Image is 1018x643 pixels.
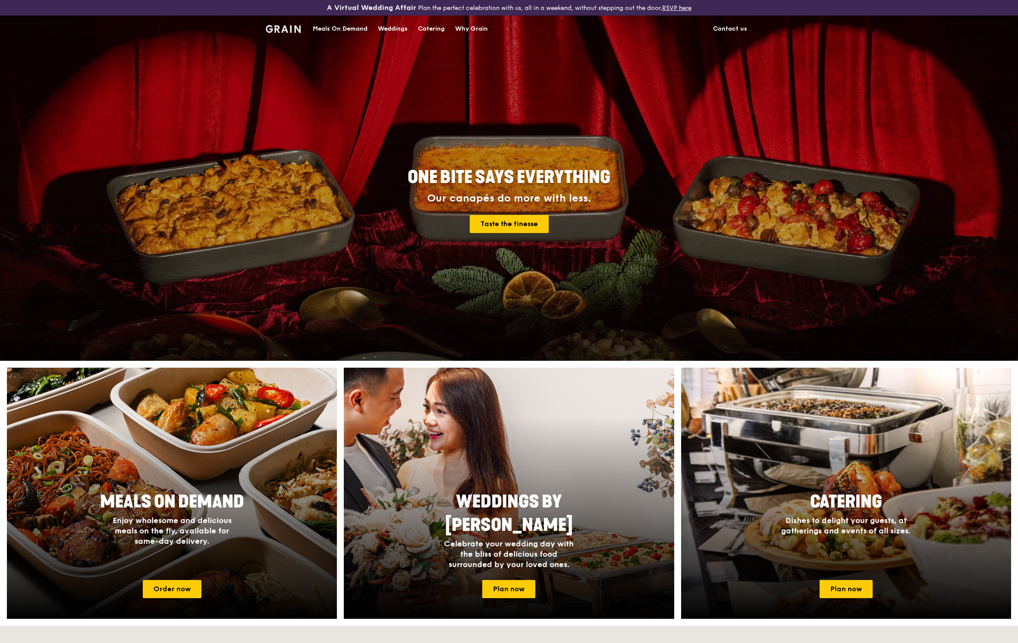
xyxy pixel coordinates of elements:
img: catering-card.e1cfaf3e.jpg [681,368,1011,619]
div: Catering [418,16,445,42]
span: Weddings by [PERSON_NAME] [445,492,573,536]
div: Weddings [378,16,408,42]
a: Weddings by [PERSON_NAME]Celebrate your wedding day with the bliss of delicious food surrounded b... [344,368,674,619]
img: Grain [266,25,301,33]
a: Plan now [482,580,535,598]
img: weddings-card.4f3003b8.jpg [344,368,674,619]
a: Contact us [708,16,752,42]
span: Meals On Demand [100,492,244,512]
a: Meals On DemandEnjoy wholesome and delicious meals on the fly, available for same-day delivery.Or... [7,368,337,619]
h3: A Virtual Wedding Affair [327,3,416,12]
span: Enjoy wholesome and delicious meals on the fly, available for same-day delivery. [113,516,232,546]
span: ONE BITE SAYS EVERYTHING [408,167,610,188]
a: Taste the finesse [470,215,549,233]
div: Meals On Demand [313,16,368,42]
span: Catering [810,492,882,512]
div: Plan the perfect celebration with us, all in a weekend, without stepping out the door. [261,3,757,12]
a: Why Grain [450,16,493,42]
a: Plan now [820,580,873,598]
a: RSVP here [662,4,691,12]
div: Why Grain [455,16,488,42]
a: Catering [413,16,450,42]
a: Weddings [373,16,413,42]
a: GrainGrain [266,15,301,41]
img: meals-on-demand-card.d2b6f6db.png [7,368,337,619]
a: CateringDishes to delight your guests, at gatherings and events of all sizes.Plan now [681,368,1011,619]
span: Celebrate your wedding day with the bliss of delicious food surrounded by your loved ones. [444,539,574,569]
span: Dishes to delight your guests, at gatherings and events of all sizes. [781,516,911,536]
div: Our canapés do more with less. [354,192,664,205]
a: Order now [143,580,201,598]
